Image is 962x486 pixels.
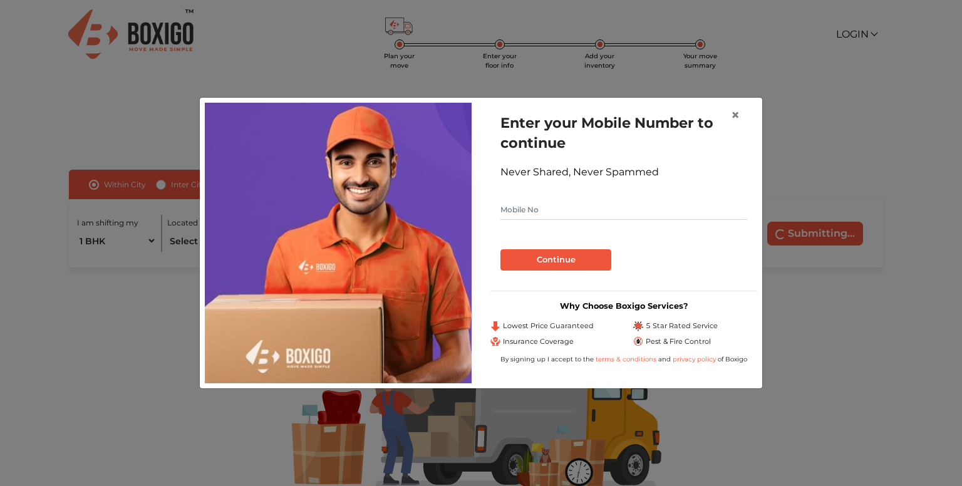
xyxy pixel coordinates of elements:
span: × [731,106,740,124]
img: relocation-img [205,103,472,383]
span: Lowest Price Guaranteed [503,321,594,331]
a: privacy policy [671,355,718,363]
input: Mobile No [500,200,747,220]
div: By signing up I accept to the and of Boxigo [490,354,757,364]
button: Close [721,98,750,133]
h3: Why Choose Boxigo Services? [490,301,757,311]
span: 5 Star Rated Service [646,321,718,331]
div: Never Shared, Never Spammed [500,165,747,180]
a: terms & conditions [596,355,658,363]
button: Continue [500,249,611,271]
span: Pest & Fire Control [646,336,711,347]
h1: Enter your Mobile Number to continue [500,113,747,153]
span: Insurance Coverage [503,336,574,347]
